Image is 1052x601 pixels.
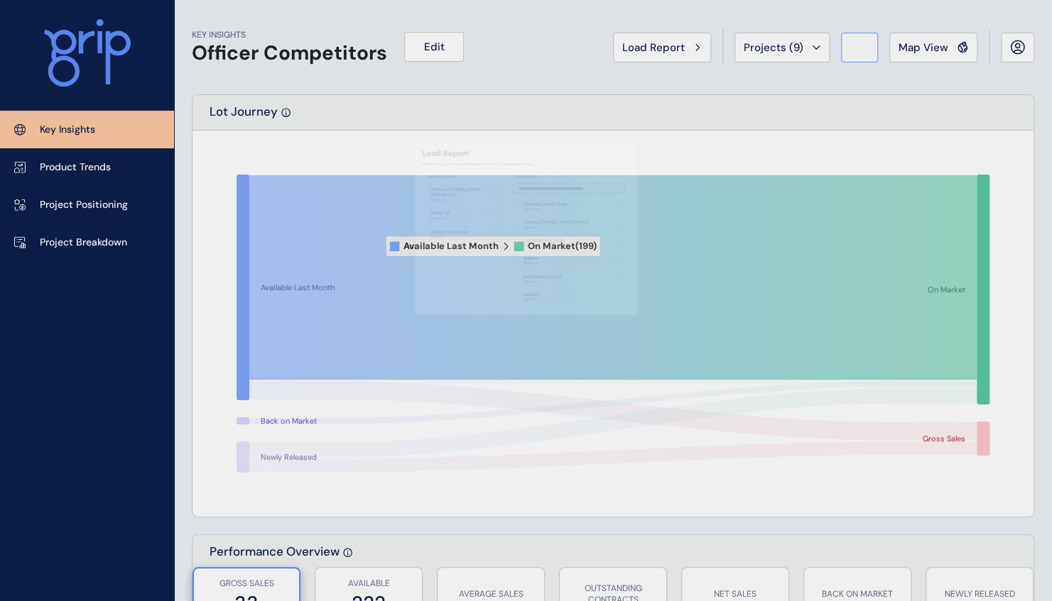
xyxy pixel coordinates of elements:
p: BACK ON MARKET [811,588,904,600]
button: Edit [404,32,464,62]
p: Product Trends [40,160,111,175]
p: Lot Journey [210,104,278,130]
span: Edit [424,40,445,54]
span: Load Report [622,40,685,55]
button: Projects (9) [734,33,830,62]
span: Map View [899,40,948,55]
span: Projects ( 9 ) [744,40,803,55]
p: Project Breakdown [40,236,127,250]
p: Key Insights [40,123,95,137]
p: Project Positioning [40,198,128,212]
p: AVAILABLE [322,578,415,590]
button: Map View [889,33,977,62]
h1: Officer Competitors [192,41,387,65]
p: NET SALES [689,588,781,600]
p: AVERAGE SALES [445,588,537,600]
p: GROSS SALES [201,578,292,590]
p: NEWLY RELEASED [933,588,1026,600]
button: Load Report [613,33,711,62]
p: KEY INSIGHTS [192,29,387,41]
